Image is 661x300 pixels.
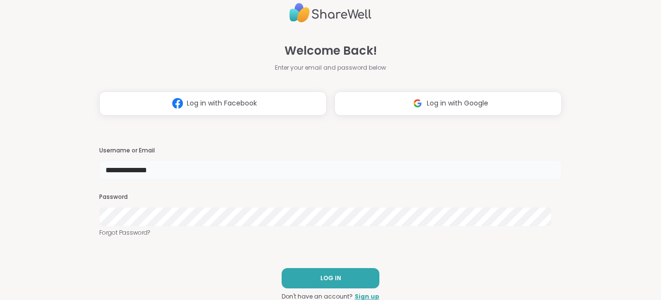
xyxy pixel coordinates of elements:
[285,42,377,60] span: Welcome Back!
[99,147,562,155] h3: Username or Email
[99,91,327,116] button: Log in with Facebook
[334,91,562,116] button: Log in with Google
[275,63,386,72] span: Enter your email and password below
[427,98,488,108] span: Log in with Google
[320,274,341,283] span: LOG IN
[168,94,187,112] img: ShareWell Logomark
[282,268,379,288] button: LOG IN
[408,94,427,112] img: ShareWell Logomark
[99,228,562,237] a: Forgot Password?
[187,98,257,108] span: Log in with Facebook
[99,193,562,201] h3: Password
